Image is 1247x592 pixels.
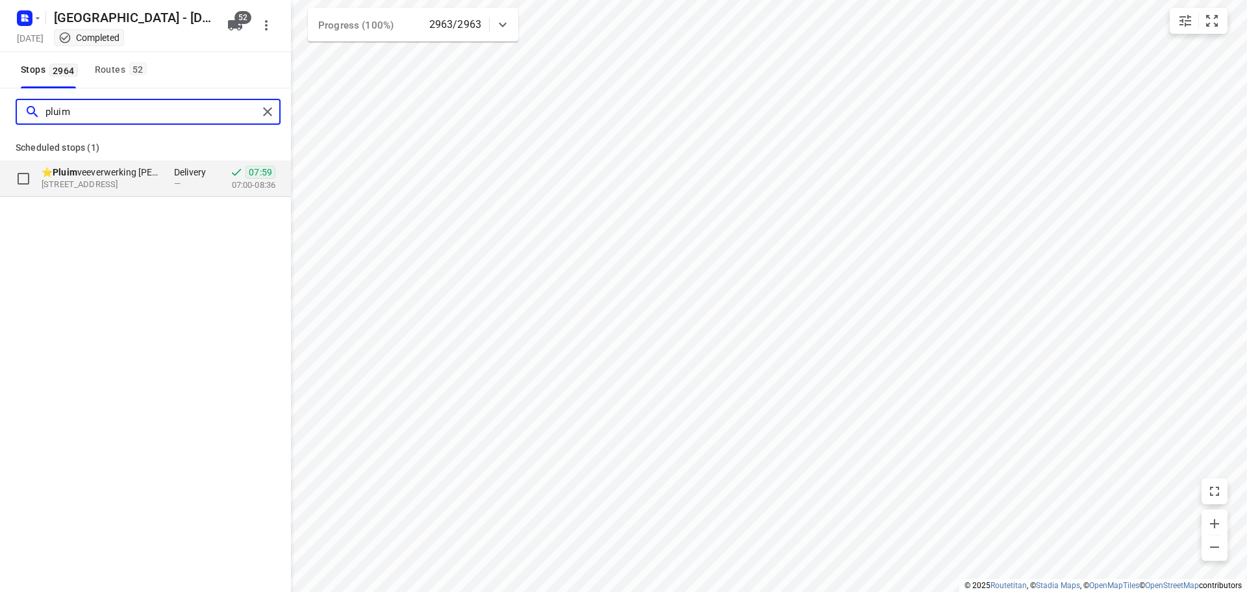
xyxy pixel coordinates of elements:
b: Pluim [53,167,77,177]
button: Map settings [1172,8,1198,34]
p: Delivery [174,166,213,179]
button: Fit zoom [1199,8,1225,34]
span: 52 [234,11,251,24]
button: 52 [222,12,248,38]
p: 07:00-08:36 [232,179,275,192]
div: Routes [95,62,151,78]
p: Scheduled stops ( 1 ) [16,140,275,155]
span: Stops [21,62,82,78]
div: Progress (100%)2963/2963 [308,8,518,42]
input: Search stops [45,102,258,122]
p: ⭐ veeverwerking [PERSON_NAME] BV([PERSON_NAME]) [42,166,161,179]
a: Routetitan [990,581,1027,590]
span: Select [10,166,36,192]
a: Stadia Maps [1036,581,1080,590]
a: OpenMapTiles [1089,581,1139,590]
p: [STREET_ADDRESS] [42,179,161,191]
span: — [174,179,181,188]
div: small contained button group [1170,8,1228,34]
span: 52 [129,62,147,75]
span: Progress (100%) [318,19,394,31]
a: OpenStreetMap [1145,581,1199,590]
span: 07:59 [246,166,275,179]
p: 2963/2963 [429,17,481,32]
span: 2964 [49,64,78,77]
svg: Done [230,166,243,179]
div: Completed [58,31,120,44]
li: © 2025 , © , © © contributors [964,581,1242,590]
